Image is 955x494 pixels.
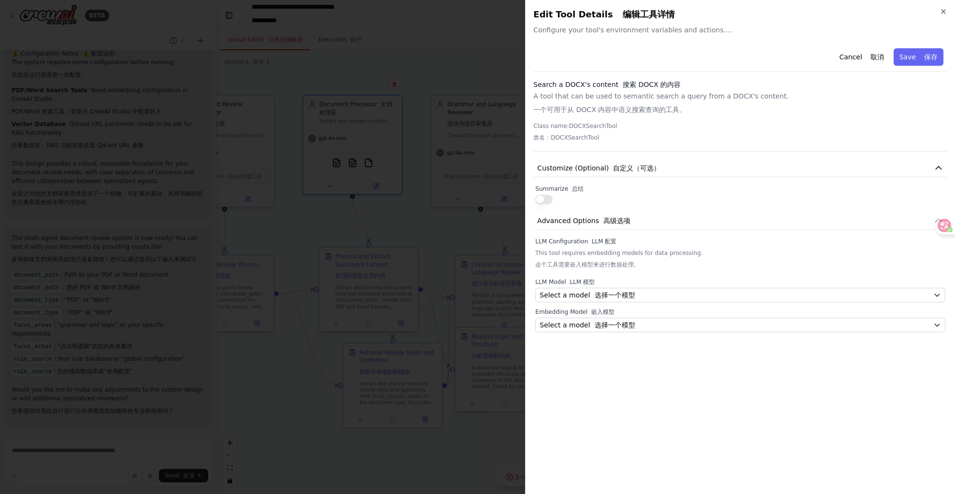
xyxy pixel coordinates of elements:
[833,48,889,66] button: Cancel 取消
[535,318,945,332] button: Select a model 选择一个模型
[595,291,635,299] font: 选择一个模型
[535,278,945,286] label: LLM Model
[533,159,947,177] button: Customize (Optional) 自定义（可选）
[535,308,945,316] label: Embedding Model
[535,185,945,193] label: Summarize
[592,238,617,245] font: LLM 配置
[572,185,584,192] font: 总结
[591,309,614,315] font: 嵌入模型
[533,91,947,118] p: A tool that can be used to semantic search a query from a DOCX's content.
[540,320,635,330] span: Select a model
[533,212,947,230] button: Advanced Options 高级选项
[540,290,635,300] span: Select a model
[533,8,947,21] h2: Edit Tool Details
[535,288,945,302] button: Select a model 选择一个模型
[533,80,947,89] h3: Search a DOCX's content
[613,164,660,172] font: 自定义（可选）
[623,9,675,19] font: 编辑工具详情
[603,217,630,225] font: 高级选项
[537,216,630,226] span: Advanced Options
[870,53,884,61] font: 取消
[570,279,595,285] font: LLM 模型
[535,249,945,272] p: This tool requires embedding models for data processing.
[533,25,947,35] span: Configure your tool's environment variables and actions.
[623,81,681,88] font: 搜索 DOCX 的内容
[535,238,945,245] label: LLM Configuration
[924,53,938,61] font: 保存
[533,122,947,145] p: Class name: DOCXSearchTool
[533,134,599,141] font: 类名：DOCXSearchTool
[537,163,660,173] span: Customize (Optional)
[894,48,943,66] button: Save 保存
[595,321,635,329] font: 选择一个模型
[535,261,640,268] font: 这个工具需要嵌入模型来进行数据处理。
[533,106,686,113] font: 一个可用于从 DOCX 内容中语义搜索查询的工具。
